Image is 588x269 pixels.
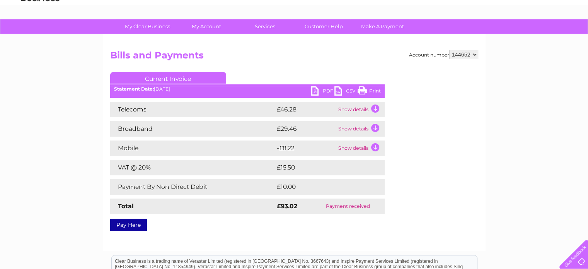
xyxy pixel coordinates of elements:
a: PDF [311,86,334,98]
a: CSV [334,86,358,98]
b: Statement Date: [114,86,154,92]
a: Current Invoice [110,72,226,84]
a: 0333 014 3131 [442,4,496,14]
td: £46.28 [275,102,336,117]
strong: Total [118,202,134,210]
td: VAT @ 20% [110,160,275,175]
a: Water [452,33,467,39]
strong: £93.02 [277,202,297,210]
a: Contact [537,33,556,39]
h2: Bills and Payments [110,50,478,65]
a: Pay Here [110,219,147,231]
td: Payment received [312,199,384,214]
a: Customer Help [292,19,356,34]
td: Broadband [110,121,275,137]
a: Energy [471,33,488,39]
td: -£8.22 [275,140,336,156]
div: [DATE] [110,86,385,92]
div: Clear Business is a trading name of Verastar Limited (registered in [GEOGRAPHIC_DATA] No. 3667643... [112,4,477,38]
a: Print [358,86,381,98]
td: Payment By Non Direct Debit [110,179,275,195]
a: Blog [521,33,532,39]
td: £15.50 [275,160,368,175]
td: £10.00 [275,179,369,195]
td: Show details [336,121,385,137]
td: Mobile [110,140,275,156]
a: Services [233,19,297,34]
a: My Clear Business [116,19,179,34]
img: logo.png [20,20,60,44]
td: Telecoms [110,102,275,117]
a: Log out [562,33,581,39]
a: Make A Payment [351,19,414,34]
a: My Account [174,19,238,34]
div: Account number [409,50,478,59]
td: Show details [336,102,385,117]
a: Telecoms [493,33,516,39]
td: Show details [336,140,385,156]
td: £29.46 [275,121,336,137]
